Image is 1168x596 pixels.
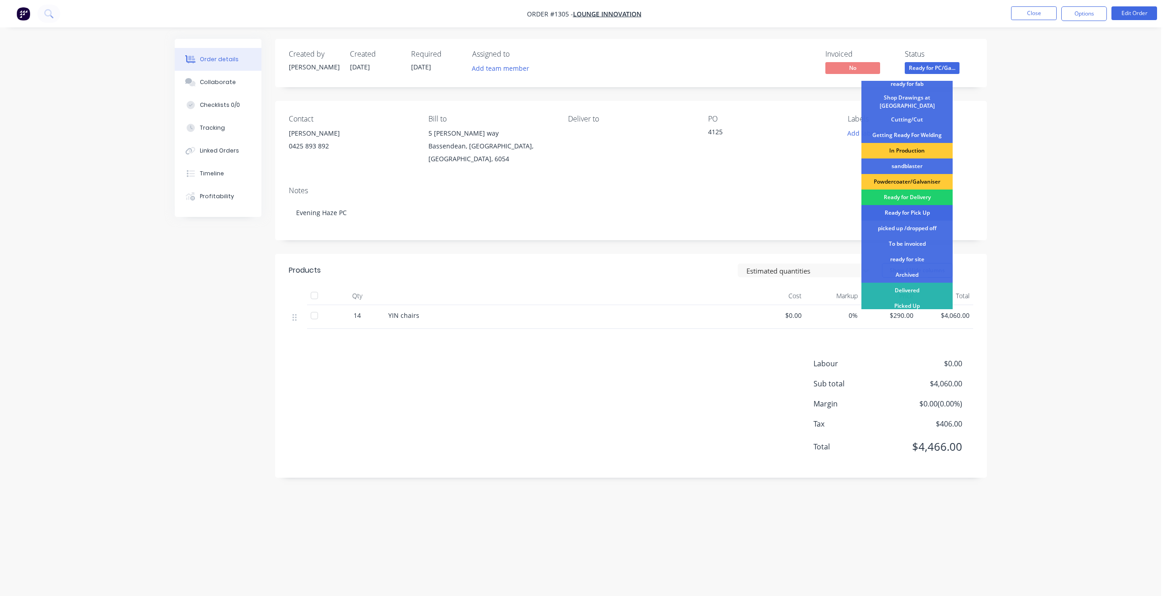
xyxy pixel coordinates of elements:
div: Notes [289,186,973,195]
button: Collaborate [175,71,261,94]
span: [DATE] [411,63,431,71]
button: Add labels [843,127,885,139]
span: 14 [354,311,361,320]
div: Evening Haze PC [289,199,973,227]
button: Options [1061,6,1107,21]
div: Ready for Delivery [861,190,953,205]
div: In Production [861,143,953,158]
span: Sub total [813,378,895,389]
div: [PERSON_NAME] [289,62,339,72]
div: PO [708,115,833,123]
div: Status [905,50,973,58]
div: Powdercoater/Galvaniser [861,174,953,190]
button: Close [1011,6,1057,20]
div: Timeline [200,169,224,178]
span: $290.00 [865,311,914,320]
div: Picked Up [861,298,953,314]
span: Tax [813,418,895,429]
img: Factory [16,7,30,21]
div: Products [289,265,321,276]
span: 0% [809,311,858,320]
div: ready for site [861,252,953,267]
button: Ready for PC/Ga... [905,62,959,76]
div: Checklists 0/0 [200,101,240,109]
div: Invoiced [825,50,894,58]
button: Add team member [472,62,534,74]
div: [PERSON_NAME]0425 893 892 [289,127,414,156]
div: Bill to [428,115,553,123]
div: Created [350,50,400,58]
button: Edit Order [1111,6,1157,20]
span: Total [813,441,895,452]
div: [PERSON_NAME] [289,127,414,140]
div: Getting Ready For Welding [861,127,953,143]
div: Qty [330,287,385,305]
button: Timeline [175,162,261,185]
div: ready for fab [861,76,953,92]
span: Labour [813,358,895,369]
div: Shop Drawings at [GEOGRAPHIC_DATA] [861,92,953,112]
span: Ready for PC/Ga... [905,62,959,74]
div: Archived [861,267,953,283]
div: Created by [289,50,339,58]
span: No [825,62,880,74]
span: $0.00 [753,311,802,320]
div: Required [411,50,461,58]
span: $4,466.00 [894,438,962,455]
div: Profitability [200,192,234,200]
div: 5 [PERSON_NAME] way [428,127,553,140]
span: Margin [813,398,895,409]
button: Add team member [467,62,534,74]
div: Order details [200,55,239,63]
div: Assigned to [472,50,563,58]
div: Collaborate [200,78,236,86]
span: Order #1305 - [527,10,573,18]
span: $4,060.00 [921,311,970,320]
span: YIN chairs [388,311,419,320]
div: picked up /dropped off [861,221,953,236]
div: Tracking [200,124,225,132]
span: $4,060.00 [894,378,962,389]
div: Bassendean, [GEOGRAPHIC_DATA], [GEOGRAPHIC_DATA], 6054 [428,140,553,165]
button: Order details [175,48,261,71]
span: $406.00 [894,418,962,429]
div: 4125 [708,127,822,140]
div: 5 [PERSON_NAME] wayBassendean, [GEOGRAPHIC_DATA], [GEOGRAPHIC_DATA], 6054 [428,127,553,165]
span: $0.00 ( 0.00 %) [894,398,962,409]
div: 0425 893 892 [289,140,414,153]
div: Deliver to [568,115,693,123]
button: Tracking [175,116,261,139]
span: $0.00 [894,358,962,369]
div: Ready for Pick Up [861,205,953,221]
div: Markup [805,287,861,305]
div: To be invoiced [861,236,953,252]
div: Cutting/Cut [861,112,953,127]
div: sandblaster [861,158,953,174]
span: [DATE] [350,63,370,71]
button: Linked Orders [175,139,261,162]
div: Labels [848,115,973,123]
button: Profitability [175,185,261,208]
div: Contact [289,115,414,123]
div: Cost [750,287,806,305]
div: Linked Orders [200,147,239,155]
div: Delivered [861,283,953,298]
button: Checklists 0/0 [175,94,261,116]
a: Lounge Innovation [573,10,641,18]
